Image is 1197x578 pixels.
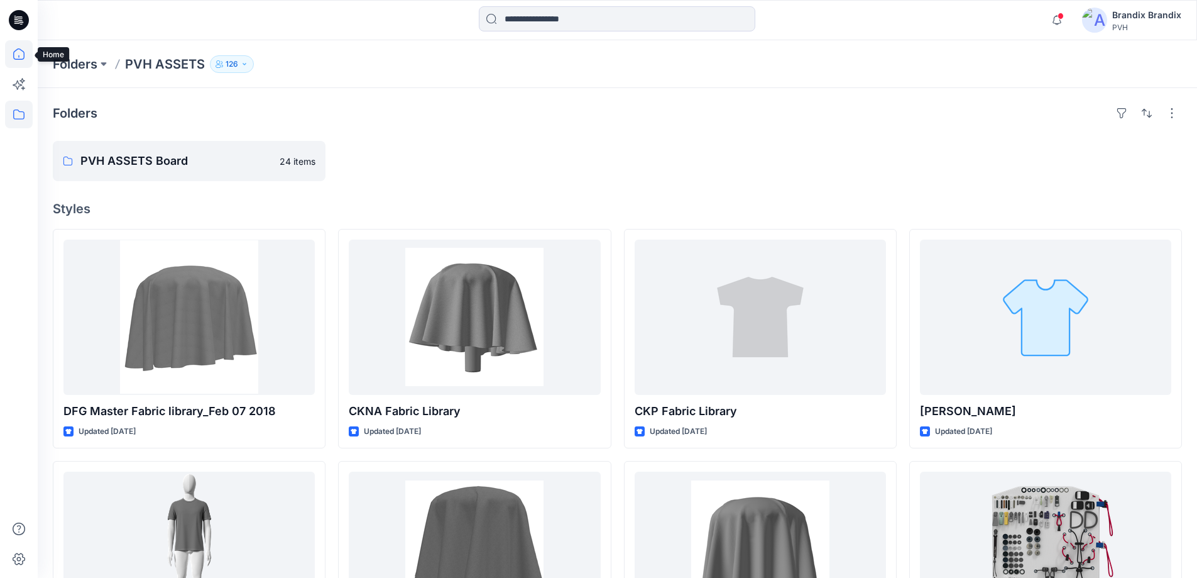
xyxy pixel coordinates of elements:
[635,240,886,395] a: CKP Fabric Library
[63,240,315,395] a: DFG Master Fabric library_Feb 07 2018
[1082,8,1107,33] img: avatar
[1112,8,1181,23] div: Brandix Brandix
[635,403,886,420] p: CKP Fabric Library
[349,240,600,395] a: CKNA Fabric Library
[280,155,315,168] p: 24 items
[349,403,600,420] p: CKNA Fabric Library
[226,57,238,71] p: 126
[935,425,992,438] p: Updated [DATE]
[79,425,136,438] p: Updated [DATE]
[125,55,205,73] p: PVH ASSETS
[53,141,325,181] a: PVH ASSETS Board24 items
[210,55,254,73] button: 126
[364,425,421,438] p: Updated [DATE]
[920,403,1171,420] p: [PERSON_NAME]
[920,240,1171,395] a: Tommy Trim
[53,201,1182,216] h4: Styles
[53,55,97,73] a: Folders
[53,106,97,121] h4: Folders
[63,403,315,420] p: DFG Master Fabric library_Feb 07 2018
[1112,23,1181,32] div: PVH
[650,425,707,438] p: Updated [DATE]
[80,152,272,170] p: PVH ASSETS Board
